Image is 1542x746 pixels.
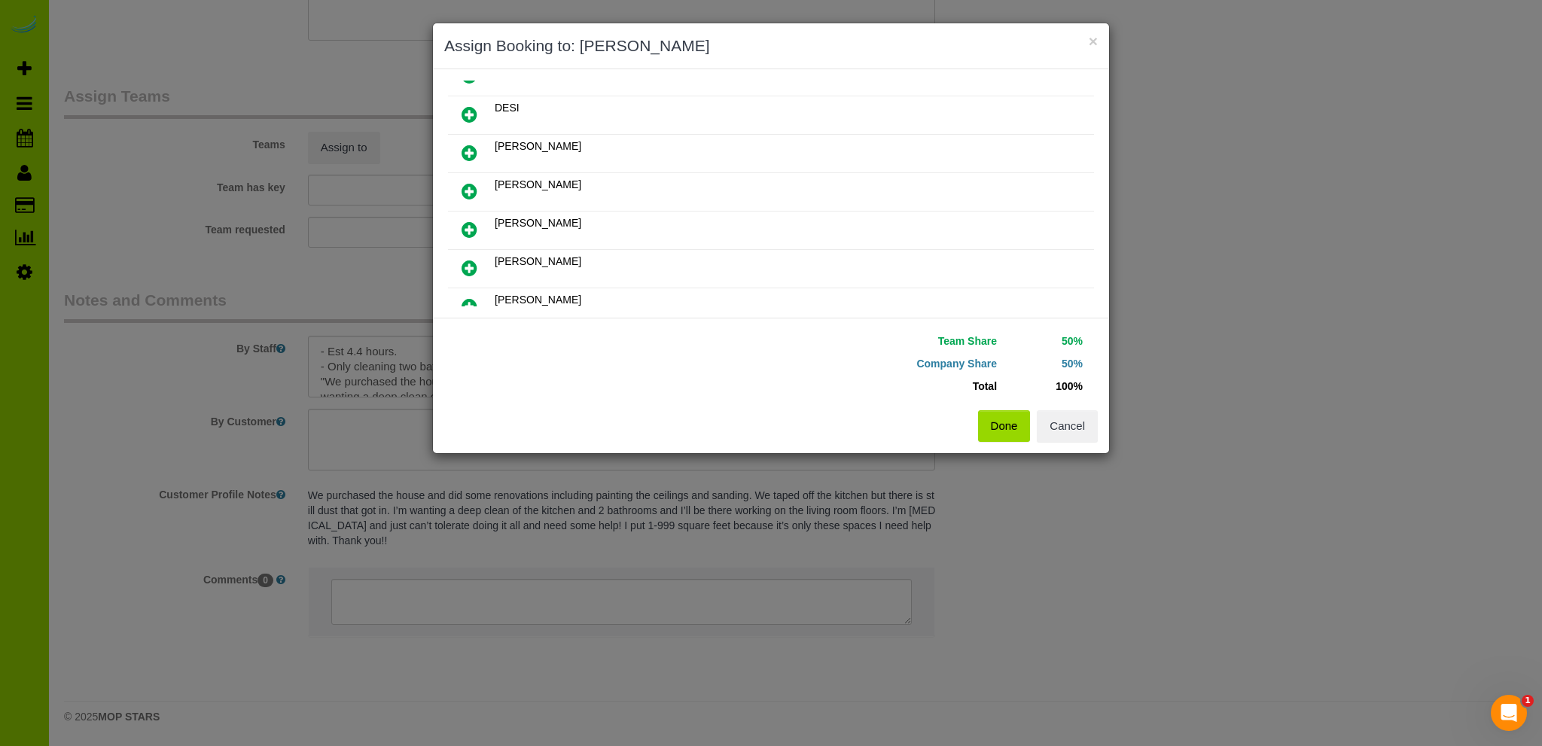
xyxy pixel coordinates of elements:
span: [PERSON_NAME] [495,178,581,190]
span: [PERSON_NAME] [495,217,581,229]
button: × [1089,33,1098,49]
span: 1 [1522,695,1534,707]
td: 50% [1001,352,1086,375]
span: [PERSON_NAME] [495,294,581,306]
button: Done [978,410,1031,442]
td: Team Share [782,330,1001,352]
span: DESI [495,102,520,114]
span: [PERSON_NAME] [495,140,581,152]
h3: Assign Booking to: [PERSON_NAME] [444,35,1098,57]
td: 50% [1001,330,1086,352]
span: [PERSON_NAME] [495,255,581,267]
td: Total [782,375,1001,397]
iframe: Intercom live chat [1491,695,1527,731]
td: 100% [1001,375,1086,397]
button: Cancel [1037,410,1098,442]
td: Company Share [782,352,1001,375]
